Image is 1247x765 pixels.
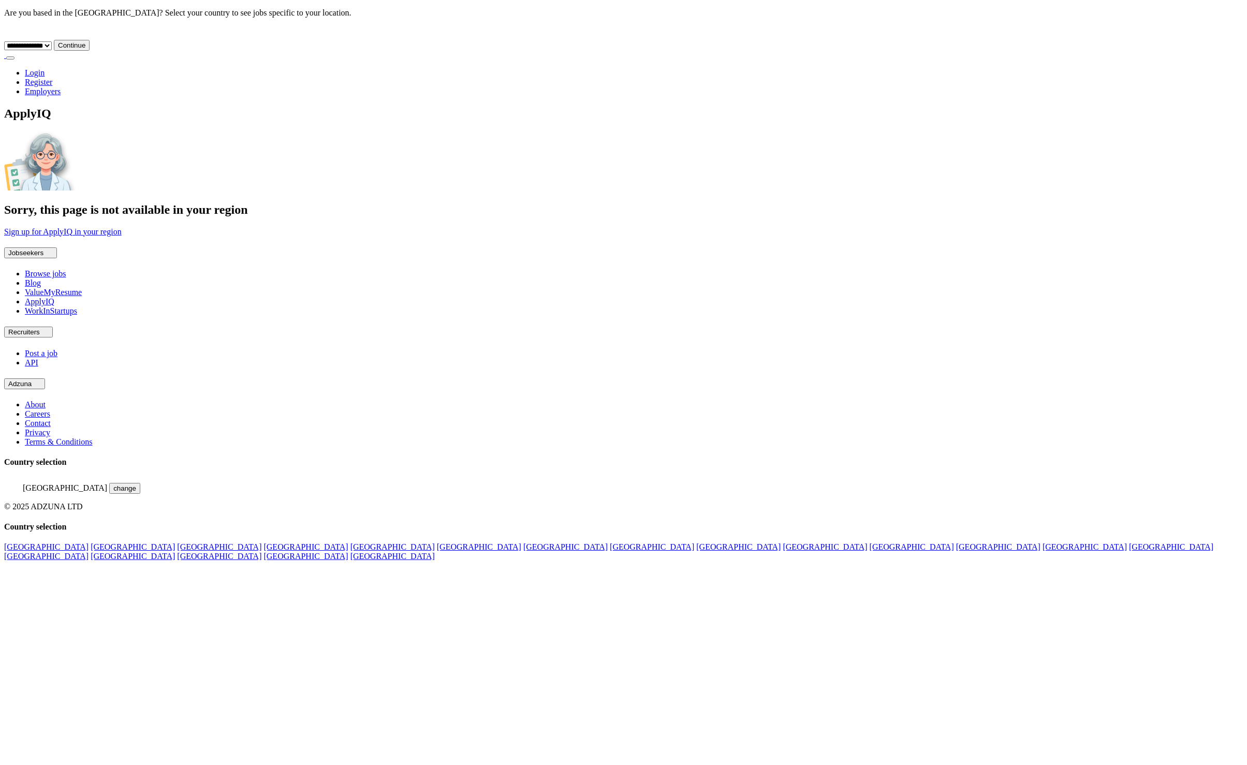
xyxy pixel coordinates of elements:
button: change [109,483,140,494]
h2: Sorry, this page is not available in your region [4,203,1243,217]
div: © 2025 ADZUNA LTD [4,502,1243,511]
a: [GEOGRAPHIC_DATA] [696,542,781,551]
a: Register [25,78,52,86]
h1: ApplyIQ [4,107,1243,121]
a: [GEOGRAPHIC_DATA] [1043,542,1127,551]
a: Sign up for ApplyIQ in your region [4,227,122,236]
a: Contact [25,419,51,428]
a: Login [25,68,45,77]
a: WorkInStartups [25,306,77,315]
a: Post a job [25,349,57,358]
a: [GEOGRAPHIC_DATA] [523,542,608,551]
a: Employers [25,87,61,96]
a: [GEOGRAPHIC_DATA] [263,542,348,551]
a: [GEOGRAPHIC_DATA] [610,542,694,551]
a: API [25,358,38,367]
a: Careers [25,409,50,418]
a: [GEOGRAPHIC_DATA] [91,542,175,551]
a: ApplyIQ [25,297,54,306]
a: [GEOGRAPHIC_DATA] [4,552,89,561]
button: Toggle main navigation menu [6,56,14,60]
img: toggle icon [34,381,41,386]
a: [GEOGRAPHIC_DATA] [783,542,867,551]
span: Adzuna [8,380,32,388]
span: Recruiters [8,328,40,336]
span: Jobseekers [8,249,43,257]
a: [GEOGRAPHIC_DATA] [350,552,435,561]
a: Browse jobs [25,269,66,278]
h4: Country selection [4,522,1243,532]
img: icon_close_no_bg.svg [92,26,113,48]
p: Are you based in the [GEOGRAPHIC_DATA]? Select your country to see jobs specific to your location. [4,8,1243,18]
a: Privacy [25,428,50,437]
a: Terms & Conditions [25,437,92,446]
img: toggle icon [46,251,53,255]
a: [GEOGRAPHIC_DATA] [263,552,348,561]
a: [GEOGRAPHIC_DATA] [4,542,89,551]
a: [GEOGRAPHIC_DATA] [91,552,175,561]
img: toggle icon [41,330,49,334]
button: Continue [54,40,90,51]
img: US flag [4,478,21,491]
a: [GEOGRAPHIC_DATA] [956,542,1040,551]
a: [GEOGRAPHIC_DATA] [1129,542,1213,551]
a: [GEOGRAPHIC_DATA] [350,542,435,551]
a: [GEOGRAPHIC_DATA] [177,542,261,551]
a: [GEOGRAPHIC_DATA] [177,552,261,561]
h4: Country selection [4,458,1243,467]
span: [GEOGRAPHIC_DATA] [23,483,107,492]
a: ValueMyResume [25,288,82,297]
a: About [25,400,46,409]
a: [GEOGRAPHIC_DATA] [870,542,954,551]
a: [GEOGRAPHIC_DATA] [437,542,521,551]
a: Blog [25,278,41,287]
